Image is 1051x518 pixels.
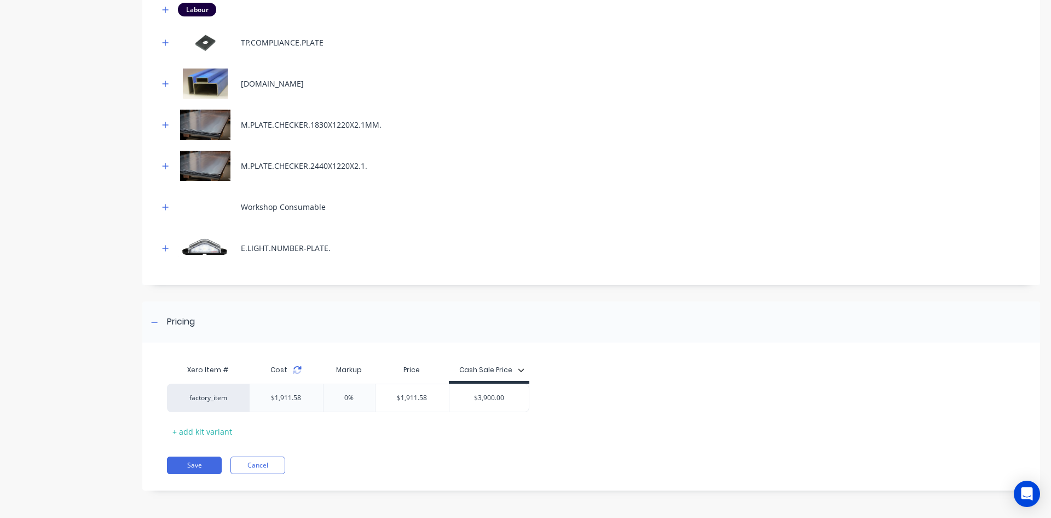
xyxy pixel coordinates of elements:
div: Markup [323,359,376,381]
div: [DOMAIN_NAME] [241,78,304,89]
span: Cost [270,365,287,375]
div: $1,911.58 [376,384,449,412]
img: TP.COMPLIANCE.PLATE [178,27,233,58]
img: M.RHS.75X50X3.BLUE [178,69,233,99]
img: E.LIGHT.NUMBER-PLATE. [178,233,233,263]
div: + add kit variant [167,423,238,440]
img: M.PLATE.CHECKER.2440X1220X2.1. [178,151,233,181]
div: Cost [249,359,323,381]
div: M.PLATE.CHECKER.1830X1220X2.1MM. [241,119,382,130]
div: Open Intercom Messenger [1014,481,1040,507]
button: Cash Sale Price [454,362,530,378]
div: Pricing [167,315,195,329]
div: TP.COMPLIANCE.PLATE [241,37,324,48]
button: Save [167,457,222,474]
div: Cash Sale Price [459,365,512,375]
div: E.LIGHT.NUMBER-PLATE. [241,242,331,254]
div: Price [375,359,449,381]
div: Labour [178,3,216,16]
div: M.PLATE.CHECKER.2440X1220X2.1. [241,160,367,172]
div: factory_item [178,393,239,403]
button: Cancel [230,457,285,474]
div: $3,900.00 [449,384,529,412]
div: 0% [322,384,377,412]
div: Workshop Consumable [241,201,326,213]
div: factory_item$1,911.580%$1,911.58$3,900.00 [167,384,529,412]
div: $1,911.58 [262,384,310,412]
img: M.PLATE.CHECKER.1830X1220X2.1MM. [178,110,233,140]
div: Xero Item # [167,359,249,381]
